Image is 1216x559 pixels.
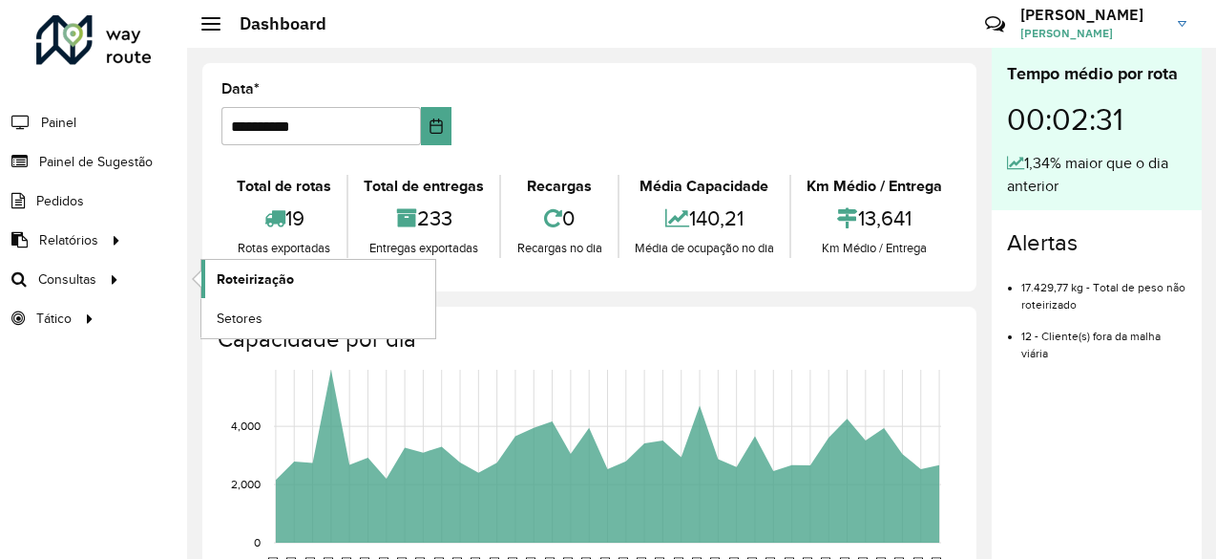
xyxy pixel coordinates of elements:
button: Choose Date [421,107,451,145]
a: Contato Rápido [975,4,1016,45]
text: 4,000 [231,419,261,432]
div: 233 [353,198,494,239]
h4: Capacidade por dia [218,326,957,354]
div: 0 [506,198,612,239]
a: Setores [201,299,435,337]
label: Data [221,77,260,100]
div: Total de entregas [353,175,494,198]
span: Painel de Sugestão [39,152,153,172]
span: Roteirização [217,269,294,290]
h3: [PERSON_NAME] [1020,6,1164,24]
div: Rotas exportadas [226,239,342,258]
span: [PERSON_NAME] [1020,25,1164,42]
div: 140,21 [624,198,785,239]
li: 17.429,77 kg - Total de peso não roteirizado [1021,265,1186,313]
div: Média de ocupação no dia [624,239,785,258]
div: Recargas [506,175,612,198]
div: Recargas no dia [506,239,612,258]
div: Km Médio / Entrega [796,175,953,198]
div: 13,641 [796,198,953,239]
div: Km Médio / Entrega [796,239,953,258]
div: 00:02:31 [1007,87,1186,152]
div: 1,34% maior que o dia anterior [1007,152,1186,198]
text: 2,000 [231,478,261,490]
div: Média Capacidade [624,175,785,198]
span: Consultas [38,269,96,290]
h4: Alertas [1007,229,1186,257]
span: Setores [217,309,262,329]
span: Tático [36,309,72,329]
h2: Dashboard [220,13,326,34]
div: Total de rotas [226,175,342,198]
div: Entregas exportadas [353,239,494,258]
a: Roteirização [201,260,435,298]
span: Painel [41,113,76,133]
text: 0 [254,536,261,548]
div: 19 [226,198,342,239]
span: Pedidos [36,191,84,211]
div: Tempo médio por rota [1007,61,1186,87]
span: Relatórios [39,230,98,250]
li: 12 - Cliente(s) fora da malha viária [1021,313,1186,362]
